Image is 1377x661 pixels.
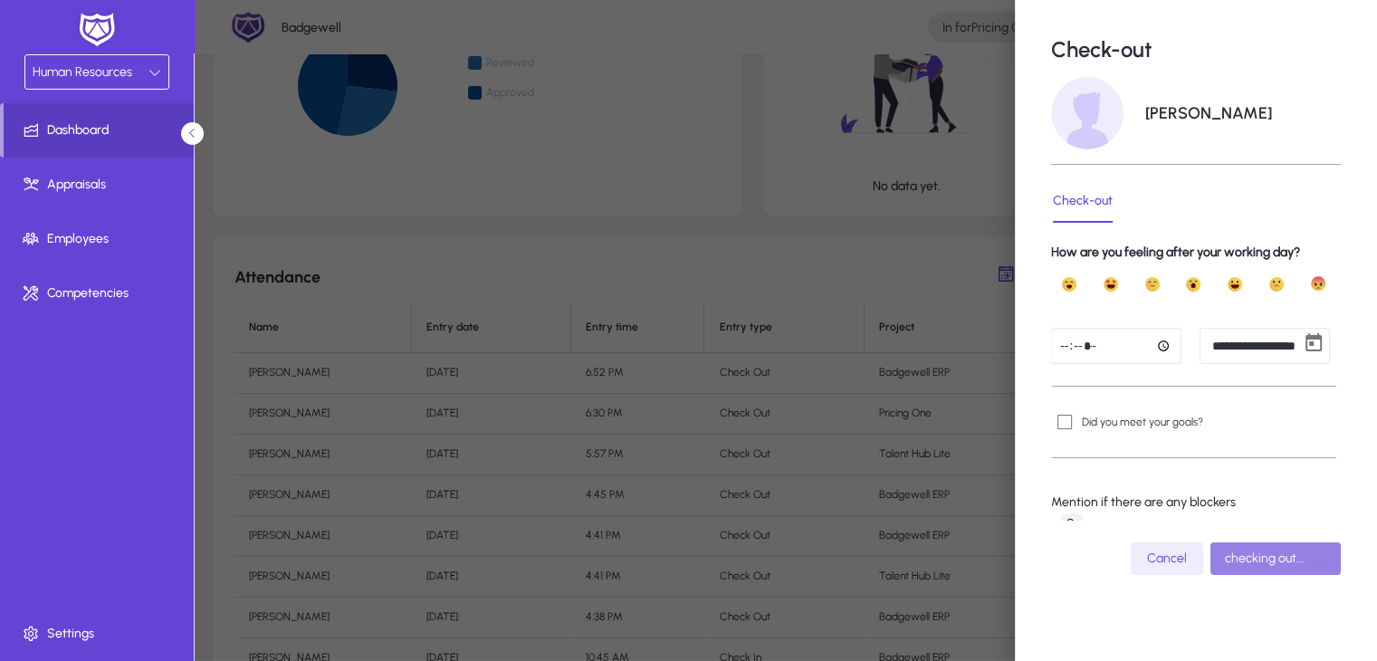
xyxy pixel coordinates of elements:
[1051,36,1152,62] p: Check-out
[4,158,197,212] a: Appraisals
[4,607,197,661] a: Settings
[4,212,197,266] a: Employees
[4,625,197,643] span: Settings
[4,284,197,302] span: Competencies
[4,230,197,248] span: Employees
[4,176,197,194] span: Appraisals
[4,121,194,139] span: Dashboard
[33,64,132,80] span: Human Resources
[74,11,120,49] img: white-logo.png
[4,266,197,321] a: Competencies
